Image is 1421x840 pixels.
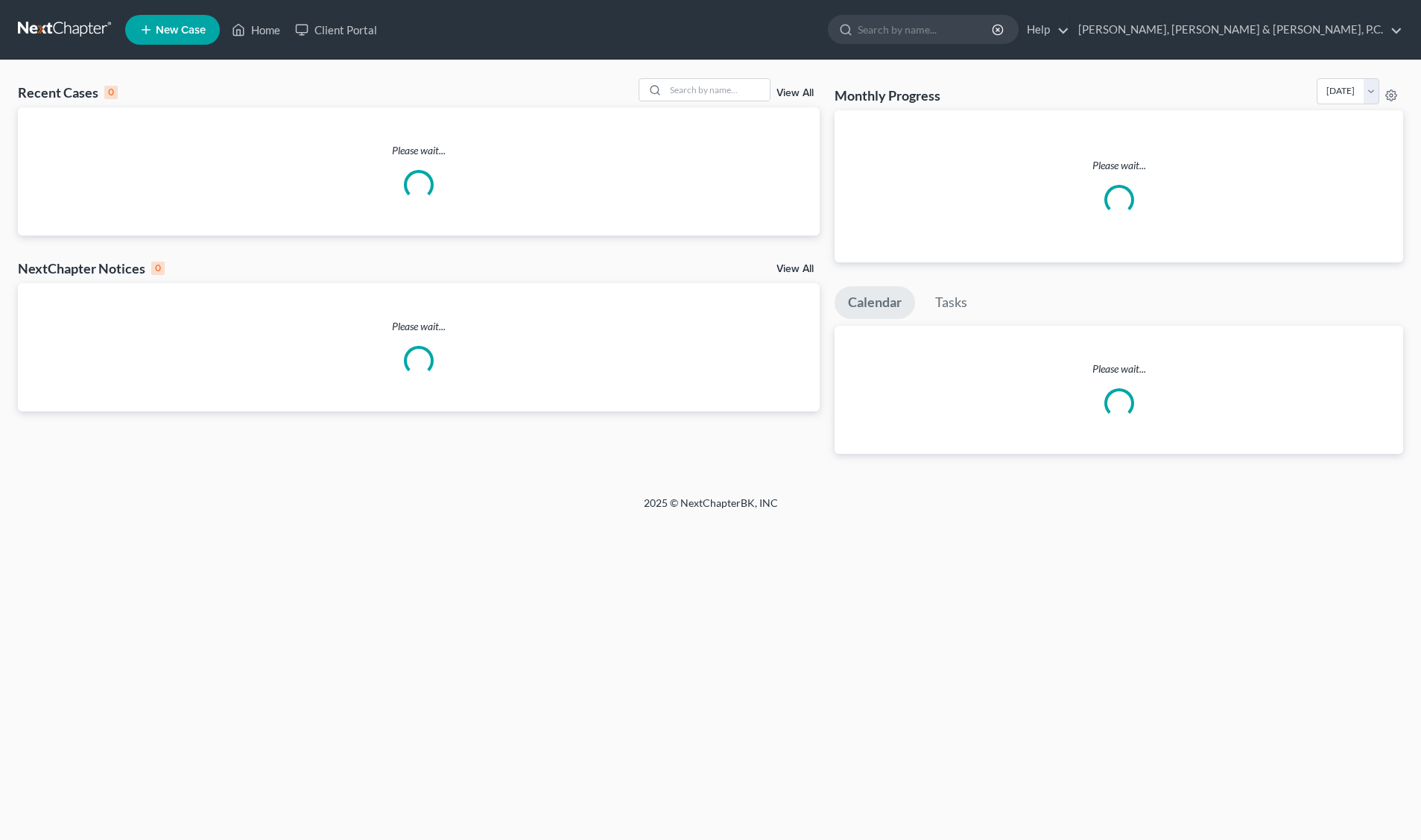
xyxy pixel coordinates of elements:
[288,16,384,43] a: Client Portal
[18,143,820,158] p: Please wait...
[156,25,206,36] span: New Case
[776,88,814,98] a: View All
[1071,16,1402,43] a: [PERSON_NAME], [PERSON_NAME] & [PERSON_NAME], P.C.
[1019,16,1069,43] a: Help
[286,496,1136,522] div: 2025 © NextChapterBK, INC
[18,319,820,334] p: Please wait...
[665,79,770,101] input: Search by name...
[18,259,165,277] div: NextChapter Notices
[835,286,915,319] a: Calendar
[846,158,1391,173] p: Please wait...
[18,83,118,101] div: Recent Cases
[858,16,994,43] input: Search by name...
[835,361,1403,376] p: Please wait...
[104,86,118,99] div: 0
[835,86,940,104] h3: Monthly Progress
[151,262,165,275] div: 0
[224,16,288,43] a: Home
[922,286,981,319] a: Tasks
[776,264,814,274] a: View All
